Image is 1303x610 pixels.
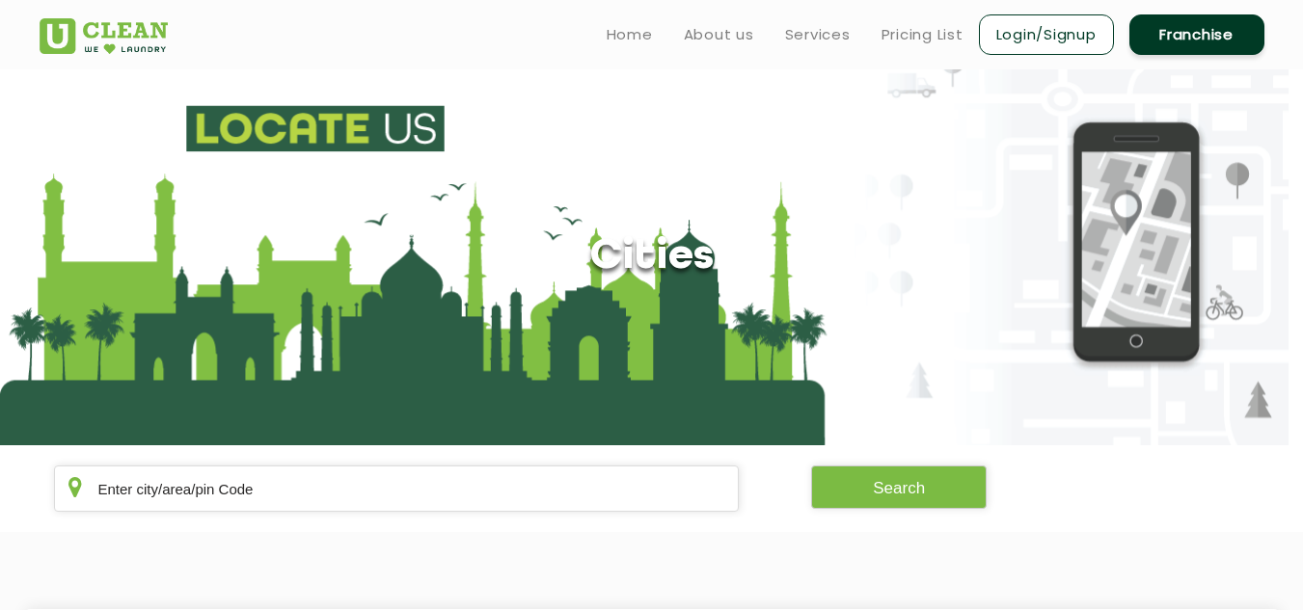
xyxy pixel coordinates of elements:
[589,233,714,282] h1: Cities
[979,14,1114,55] a: Login/Signup
[785,23,851,46] a: Services
[684,23,754,46] a: About us
[607,23,653,46] a: Home
[40,18,168,54] img: UClean Laundry and Dry Cleaning
[882,23,964,46] a: Pricing List
[1129,14,1264,55] a: Franchise
[811,465,987,509] button: Search
[54,465,740,512] input: Enter city/area/pin Code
